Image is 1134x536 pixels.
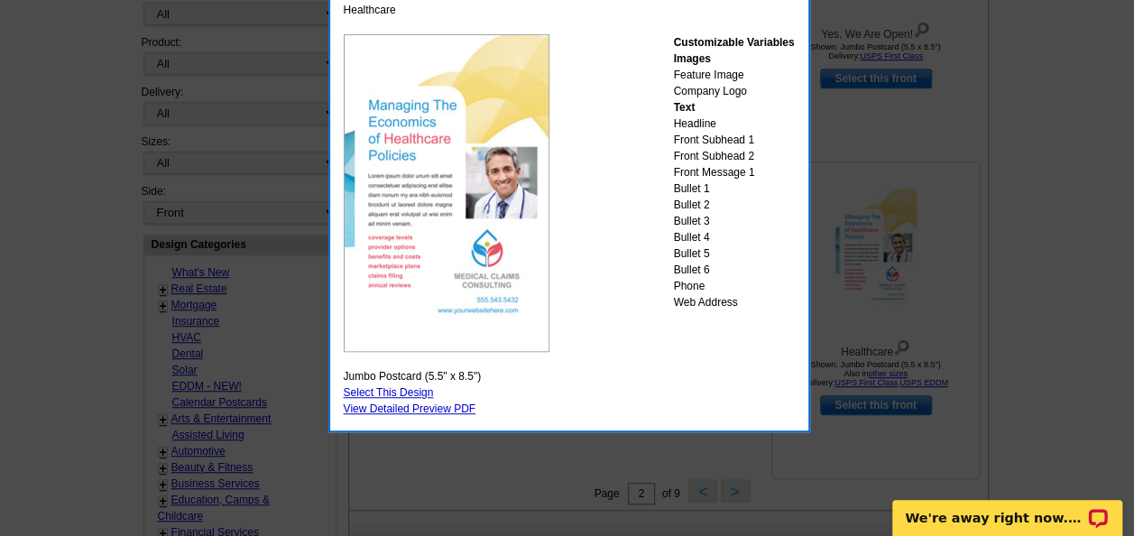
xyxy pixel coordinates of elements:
strong: Customizable Variables [673,36,794,49]
span: Healthcare [344,2,396,18]
img: GENPJFhealthcare.jpg [344,34,549,352]
div: Feature Image Company Logo Headline Front Subhead 1 Front Subhead 2 Front Message 1 Bullet 1 Bull... [673,34,794,310]
span: Jumbo Postcard (5.5" x 8.5") [344,368,482,384]
strong: Text [673,101,695,114]
a: View Detailed Preview PDF [344,402,476,415]
iframe: LiveChat chat widget [880,479,1134,536]
a: Select This Design [344,386,434,399]
strong: Images [673,52,710,65]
